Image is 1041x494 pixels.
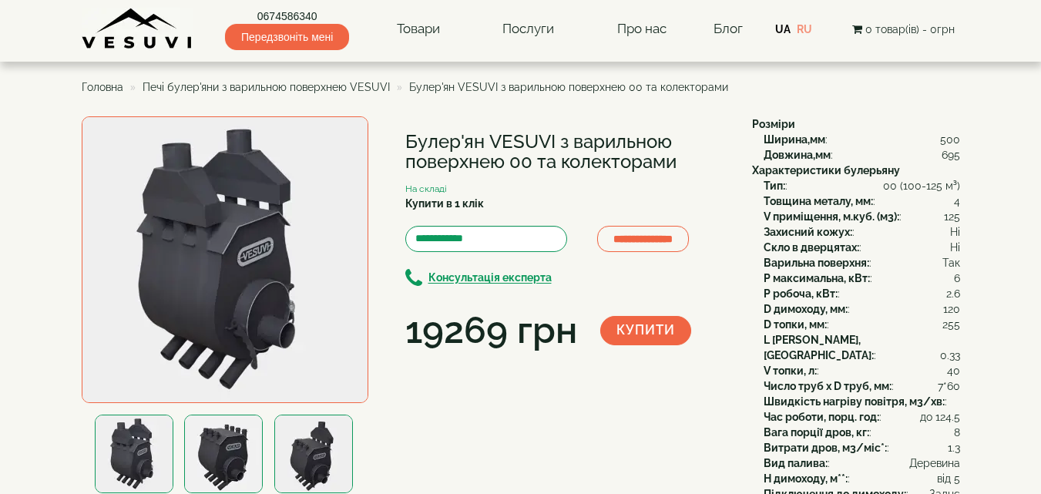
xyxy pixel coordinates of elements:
div: 19269 грн [405,304,577,357]
div: : [764,240,960,255]
span: 8 [954,425,960,440]
span: 500 [940,132,960,147]
span: 0 товар(ів) - 0грн [865,23,955,35]
img: Булер'ян VESUVI з варильною поверхнею 00 та колекторами [95,415,173,493]
span: 0.33 [940,348,960,363]
b: Характеристики булерьяну [752,164,900,176]
b: Розміри [752,118,795,130]
div: : [764,363,960,378]
span: Деревина [909,455,960,471]
div: : [764,455,960,471]
span: 695 [942,147,960,163]
div: : [764,271,960,286]
b: P робоча, кВт: [764,287,838,300]
h1: Булер'ян VESUVI з варильною поверхнею 00 та колекторами [405,132,729,173]
b: H димоходу, м**: [764,472,848,485]
span: від 5 [937,471,960,486]
a: Головна [82,81,123,93]
a: RU [797,23,812,35]
b: P максимальна, кВт: [764,272,870,284]
button: Купити [600,316,691,345]
div: : [764,394,960,409]
a: Про нас [602,12,682,47]
button: 0 товар(ів) - 0грн [848,21,959,38]
span: 6 [954,271,960,286]
b: Тип: [764,180,785,192]
label: Купити в 1 клік [405,196,484,211]
a: Товари [381,12,455,47]
span: 1.3 [948,440,960,455]
b: Ширина,мм [764,133,825,146]
a: UA [775,23,791,35]
img: Булер'ян VESUVI з варильною поверхнею 00 та колекторами [274,415,353,493]
img: Булер'ян VESUVI з варильною поверхнею 00 та колекторами [82,116,368,403]
span: 4.5 [945,409,960,425]
span: Ні [950,240,960,255]
b: Вага порції дров, кг: [764,426,869,439]
div: : [764,301,960,317]
div: : [764,286,960,301]
span: 125 [944,209,960,224]
a: Печі булер'яни з варильною поверхнею VESUVI [143,81,390,93]
small: На складі [405,183,447,194]
b: Довжина,мм [764,149,831,161]
b: Товщина металу, мм: [764,195,873,207]
a: Блог [714,21,743,36]
b: Вид палива: [764,457,828,469]
div: : [764,440,960,455]
img: Булер'ян VESUVI з варильною поверхнею 00 та колекторами [184,415,263,493]
div: : [764,425,960,440]
b: D димоходу, мм: [764,303,848,315]
b: Захисний кожух: [764,226,852,238]
b: V приміщення, м.куб. (м3): [764,210,899,223]
span: 2.6 [946,286,960,301]
b: V топки, л: [764,365,817,377]
b: L [PERSON_NAME], [GEOGRAPHIC_DATA]: [764,334,874,361]
span: Так [942,255,960,271]
a: 0674586340 [225,8,349,24]
div: : [764,193,960,209]
b: Консультація експерта [428,272,552,284]
b: Варильна поверхня: [764,257,869,269]
span: Передзвоніть мені [225,24,349,50]
span: 120 [943,301,960,317]
span: до 12 [920,409,945,425]
div: : [764,471,960,486]
div: : [764,378,960,394]
div: : [764,209,960,224]
b: Скло в дверцятах: [764,241,859,254]
div: : [764,224,960,240]
img: content [82,8,193,50]
b: D топки, мм: [764,318,827,331]
span: Булер'ян VESUVI з варильною поверхнею 00 та колекторами [409,81,728,93]
b: Швидкість нагріву повітря, м3/хв: [764,395,945,408]
b: Число труб x D труб, мм: [764,380,892,392]
div: : [764,178,960,193]
div: : [764,147,960,163]
div: : [764,409,960,425]
span: 40 [947,363,960,378]
div: : [764,255,960,271]
b: Витрати дров, м3/міс*: [764,442,887,454]
b: Час роботи, порц. год: [764,411,879,423]
div: : [764,132,960,147]
a: Послуги [487,12,569,47]
span: Ні [950,224,960,240]
div: : [764,317,960,332]
span: 255 [942,317,960,332]
div: : [764,332,960,363]
span: 4 [954,193,960,209]
span: 00 (100-125 м³) [883,178,960,193]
